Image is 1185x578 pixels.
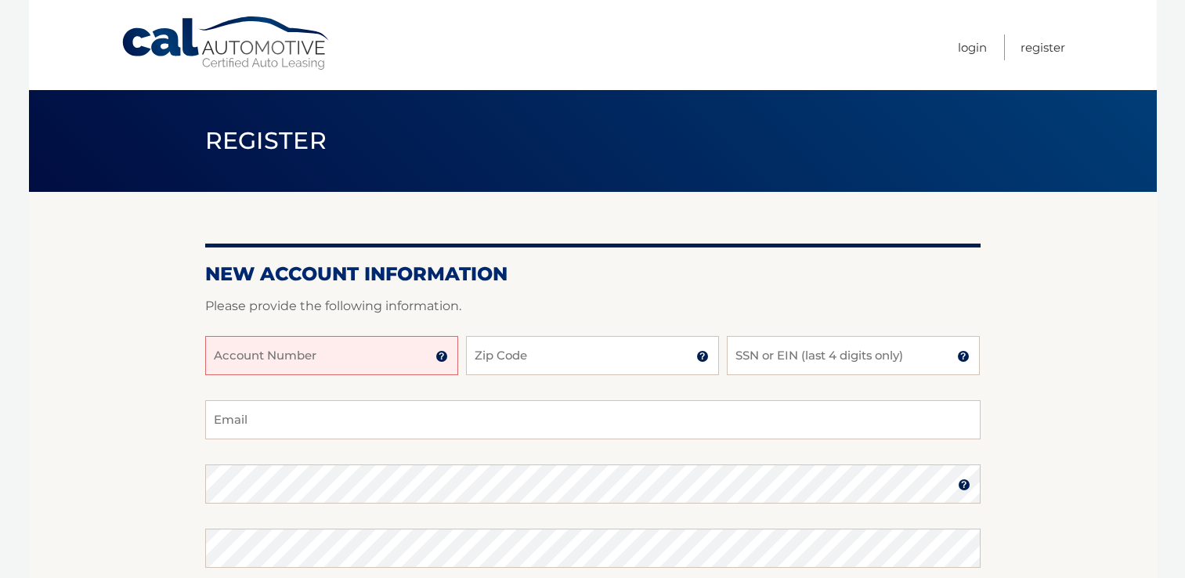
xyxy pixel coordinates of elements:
[958,479,970,491] img: tooltip.svg
[205,295,981,317] p: Please provide the following information.
[205,336,458,375] input: Account Number
[205,262,981,286] h2: New Account Information
[435,350,448,363] img: tooltip.svg
[727,336,980,375] input: SSN or EIN (last 4 digits only)
[957,350,970,363] img: tooltip.svg
[205,400,981,439] input: Email
[466,336,719,375] input: Zip Code
[958,34,987,60] a: Login
[205,126,327,155] span: Register
[121,16,332,71] a: Cal Automotive
[1021,34,1065,60] a: Register
[696,350,709,363] img: tooltip.svg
